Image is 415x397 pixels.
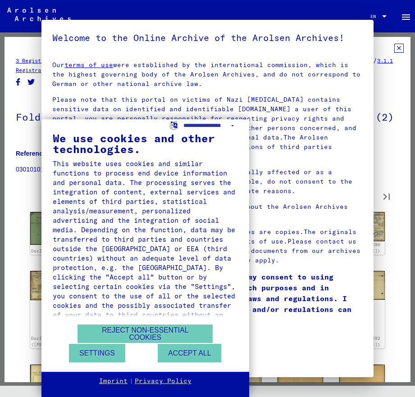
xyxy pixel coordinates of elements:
[78,325,213,343] button: Reject non-essential cookies
[53,133,238,154] div: We use cookies and other technologies.
[53,159,238,329] div: This website uses cookies and similar functions to process end device information and personal da...
[69,344,125,362] button: Settings
[135,377,192,386] a: Privacy Policy
[158,344,221,362] button: Accept all
[99,377,128,386] a: Imprint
